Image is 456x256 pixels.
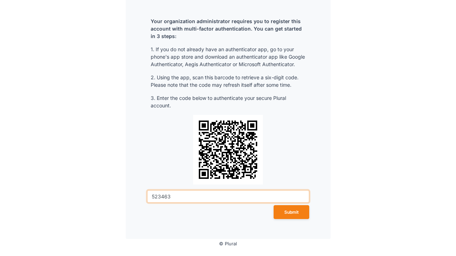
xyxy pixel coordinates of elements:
[147,94,309,109] p: 3. Enter the code below to authenticate your secure Plural account.
[147,17,309,40] p: Your organization administrator requires you to register this account with multi-factor authentic...
[147,190,309,203] input: Six-digit code
[193,115,263,185] img: QR Code
[147,74,309,89] p: 2. Using the app, scan this barcode to retrieve a six-digit code. Please note that the code may r...
[219,241,237,246] small: © Plural
[147,46,309,68] p: 1. If you do not already have an authenticator app, go to your phone's app store and download an ...
[274,205,309,219] button: Submit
